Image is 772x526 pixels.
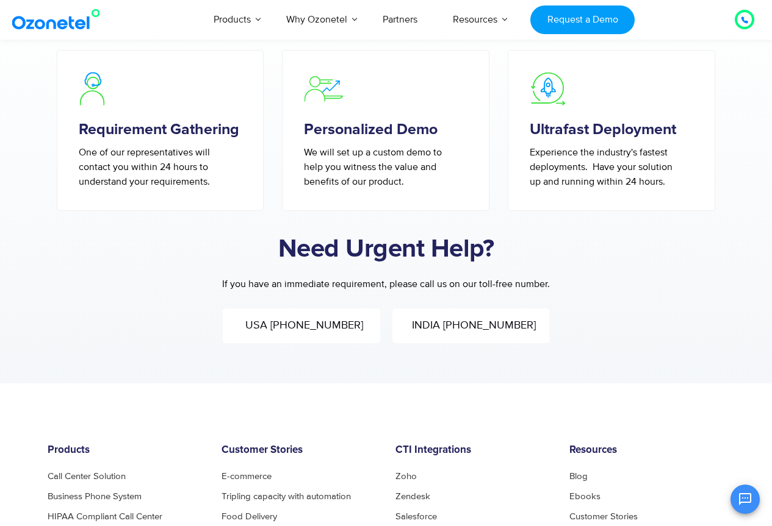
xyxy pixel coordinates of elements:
h5: Ultrafast Deployment [530,121,693,139]
a: Tripling capacity with automation [222,492,351,501]
a: Zoho [395,472,417,481]
a: Zendesk [395,492,430,501]
h2: Need Urgent Help? [54,235,719,265]
h5: Personalized Demo [304,121,467,139]
h6: Resources [569,444,725,457]
p: We will set up a custom demo to help you witness the value and benefits of our product. [304,145,467,189]
h6: Customer Stories [222,444,377,457]
a: Business Phone System [48,492,142,501]
div: If you have an immediate requirement, please call us on our toll-free number. [54,277,719,291]
a: Request a Demo [530,5,635,34]
a: E-commerce [222,472,272,481]
a: USA [PHONE_NUMBER] [239,318,363,334]
a: Food Delivery [222,512,277,521]
button: Open chat [731,485,760,514]
h5: Requirement Gathering [79,121,242,139]
h6: Products [48,444,203,457]
p: One of our representatives will contact you within 24 hours to understand your requirements. [79,145,242,189]
a: Call Center Solution [48,472,126,481]
a: Salesforce [395,512,437,521]
a: Blog [569,472,588,481]
a: INDIA [PHONE_NUMBER] [406,318,536,334]
p: Experience the industry's fastest deployments. Have your solution up and running within 24 hours. [530,145,693,189]
a: HIPAA Compliant Call Center [48,512,162,521]
a: Customer Stories [569,512,638,521]
h6: CTI Integrations [395,444,551,457]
